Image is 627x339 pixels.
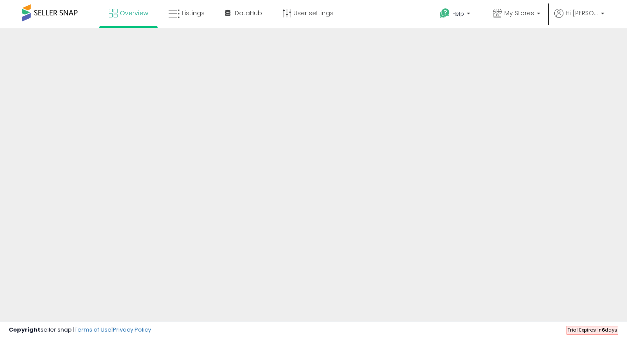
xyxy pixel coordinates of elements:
span: Hi [PERSON_NAME] [566,9,598,17]
a: Help [433,1,479,28]
span: Overview [120,9,148,17]
span: My Stores [504,9,534,17]
a: Privacy Policy [113,325,151,334]
div: seller snap | | [9,326,151,334]
a: Hi [PERSON_NAME] [554,9,604,28]
span: Trial Expires in days [567,326,617,333]
i: Get Help [439,8,450,19]
strong: Copyright [9,325,40,334]
span: Help [452,10,464,17]
a: Terms of Use [74,325,111,334]
span: Listings [182,9,205,17]
span: DataHub [235,9,262,17]
b: 6 [602,326,605,333]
